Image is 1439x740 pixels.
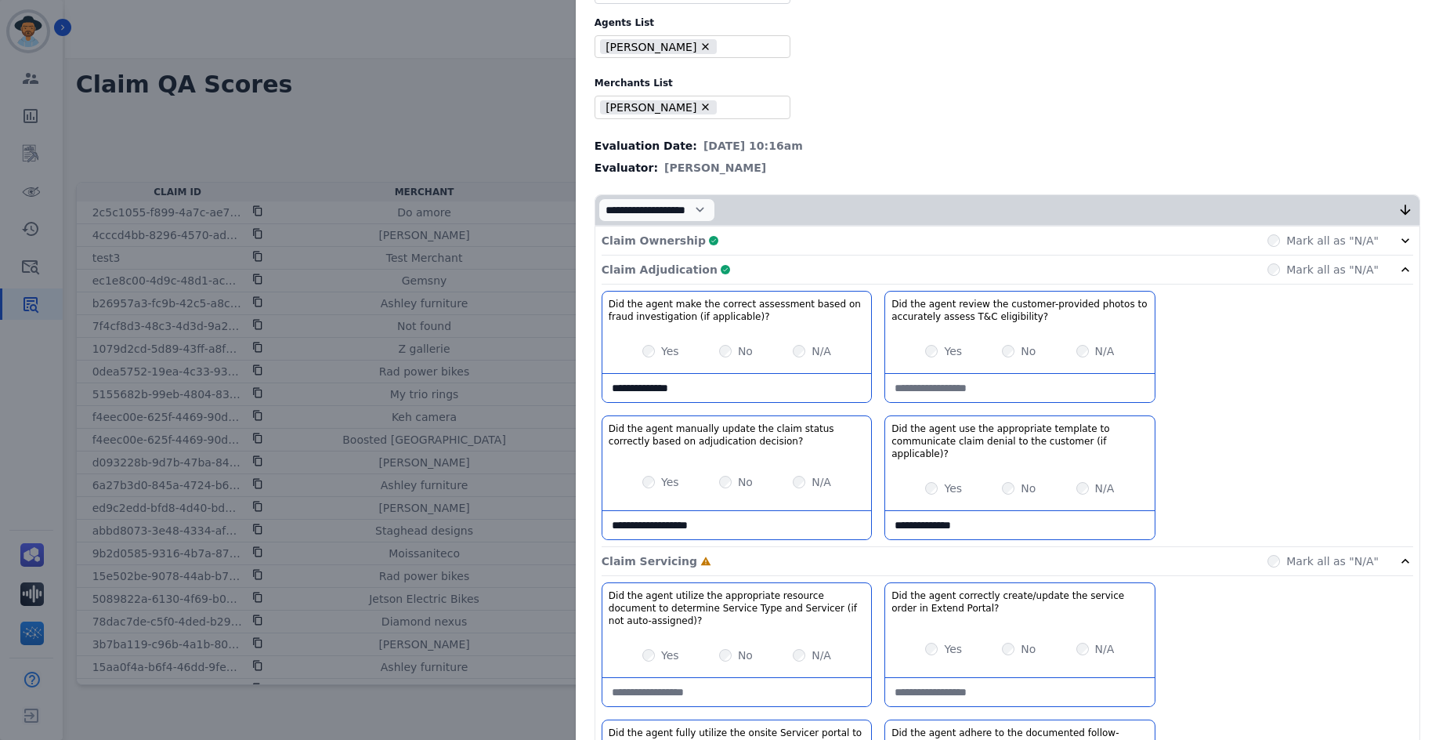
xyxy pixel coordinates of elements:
div: Evaluation Date: [595,138,1420,154]
label: Mark all as "N/A" [1286,233,1379,248]
label: N/A [812,474,831,490]
button: Remove Chiffani Nicholson [700,41,711,53]
label: N/A [1095,641,1115,657]
p: Claim Servicing [602,553,697,569]
h3: Did the agent utilize the appropriate resource document to determine Service Type and Servicer (i... [609,589,865,627]
div: Evaluator: [595,160,1420,176]
p: Claim Ownership [602,233,706,248]
label: Yes [944,343,962,359]
label: Yes [944,641,962,657]
label: Mark all as "N/A" [1286,262,1379,277]
label: N/A [812,343,831,359]
label: No [1021,481,1036,496]
span: [PERSON_NAME] [664,160,766,176]
label: Yes [661,474,679,490]
ul: selected options [598,38,780,56]
label: Mark all as "N/A" [1286,553,1379,569]
label: N/A [1095,481,1115,496]
label: No [1021,343,1036,359]
label: Yes [944,481,962,496]
p: Claim Adjudication [602,262,718,277]
label: N/A [812,647,831,663]
label: N/A [1095,343,1115,359]
label: No [738,343,753,359]
h3: Did the agent manually update the claim status correctly based on adjudication decision? [609,423,865,448]
label: No [1021,641,1036,657]
h3: Did the agent review the customer-provided photos to accurately assess T&C eligibility? [891,298,1148,323]
li: [PERSON_NAME] [600,100,717,115]
label: No [738,647,753,663]
h3: Did the agent correctly create/update the service order in Extend Portal? [891,589,1148,615]
h3: Did the agent make the correct assessment based on fraud investigation (if applicable)? [609,298,865,323]
button: Remove Ashley - Reguard [700,101,711,113]
label: No [738,474,753,490]
label: Yes [661,647,679,663]
h3: Did the agent use the appropriate template to communicate claim denial to the customer (if applic... [891,423,1148,460]
label: Yes [661,343,679,359]
label: Merchants List [595,77,1420,89]
li: [PERSON_NAME] [600,39,717,54]
span: [DATE] 10:16am [703,138,803,154]
label: Agents List [595,16,1420,29]
ul: selected options [598,98,780,117]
